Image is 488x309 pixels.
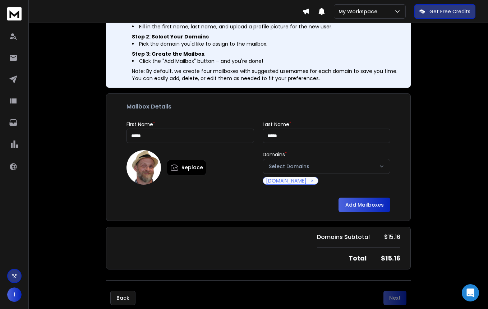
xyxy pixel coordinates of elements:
[429,8,470,15] p: Get Free Credits
[414,4,475,19] button: Get Free Credits
[381,253,400,263] h2: $ 15.16
[126,150,161,185] img: profile
[132,68,405,82] div: Note: By default, we create four mailboxes with suggested usernames for each domain to save you t...
[339,8,380,15] p: My Workspace
[132,57,405,65] li: Click the "Add Mailbox" button – and you're done!
[132,33,209,40] b: Step 2: Select Your Domains
[317,233,370,241] h4: Domains Subtotal
[462,284,479,301] div: Open Intercom Messenger
[7,287,22,302] button: I
[263,151,287,158] label: Domains
[167,160,206,175] label: Replace
[263,159,390,174] button: Select Domains
[132,23,405,30] li: Fill in the first name, last name, and upload a profile picture for the new user.
[263,177,318,185] div: [DOMAIN_NAME]
[7,7,22,20] img: logo
[126,102,390,114] p: Mailbox Details
[132,40,405,47] li: Pick the domain you'd like to assign to the mailbox.
[126,121,155,128] label: First Name
[384,233,400,241] h2: $ 15.16
[110,291,135,305] button: Back
[263,121,291,128] label: Last Name
[339,198,390,212] button: Add Mailboxes
[349,253,367,263] h4: Total
[132,50,204,57] b: Step 3: Create the Mailbox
